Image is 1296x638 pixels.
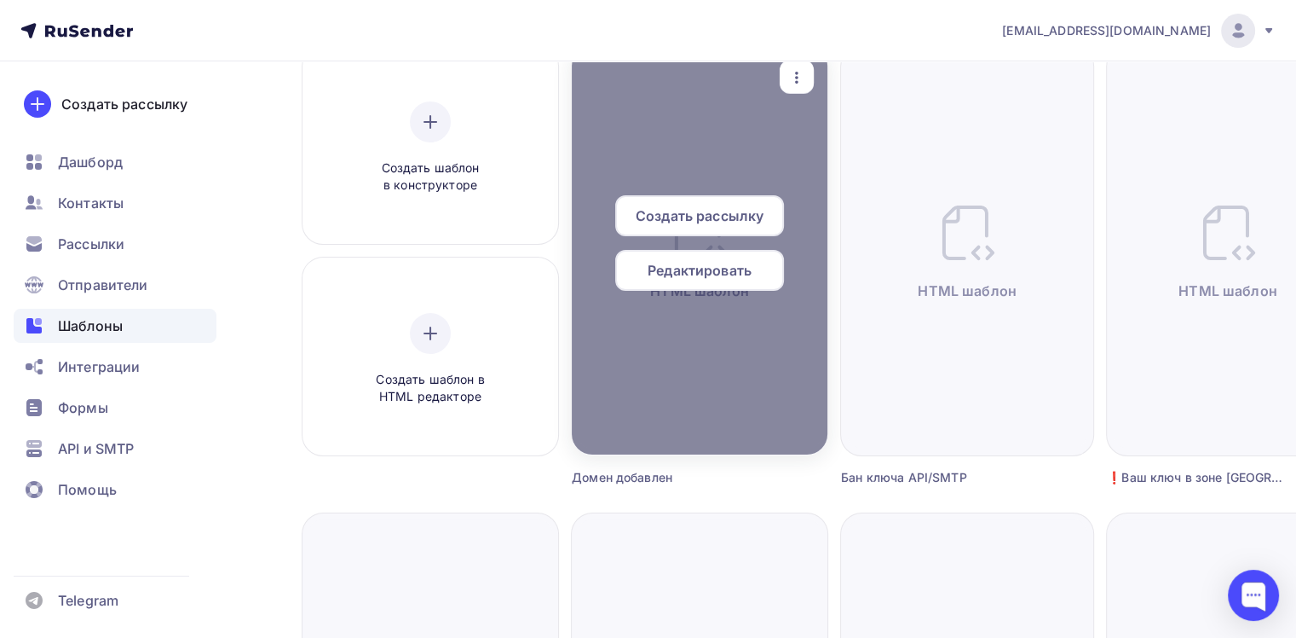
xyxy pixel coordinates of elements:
span: Интеграции [58,357,140,377]
span: Помощь [58,479,117,500]
div: Домен добавлен [572,469,763,486]
span: [EMAIL_ADDRESS][DOMAIN_NAME] [1002,22,1211,39]
span: Telegram [58,590,118,611]
span: Рассылки [58,234,124,254]
a: [EMAIL_ADDRESS][DOMAIN_NAME] [1002,14,1276,48]
span: Дашборд [58,152,123,172]
div: ❗️Ваш ключ в зоне [GEOGRAPHIC_DATA] [1107,469,1288,486]
a: Отправители [14,268,216,302]
span: API и SMTP [58,438,134,459]
span: Редактировать [648,260,752,281]
span: Шаблоны [58,316,123,336]
div: Бан ключа API/SMTP [841,469,1030,486]
a: Рассылки [14,227,216,261]
a: Формы [14,391,216,425]
a: Контакты [14,186,216,220]
span: Отправители [58,275,148,295]
a: Дашборд [14,145,216,179]
span: Контакты [58,193,124,213]
span: Создать шаблон в конструкторе [349,159,511,194]
span: Создать шаблон в HTML редакторе [349,371,511,406]
a: Шаблоны [14,309,216,343]
span: Формы [58,397,108,418]
span: Создать рассылку [636,206,763,226]
div: Создать рассылку [61,94,187,114]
